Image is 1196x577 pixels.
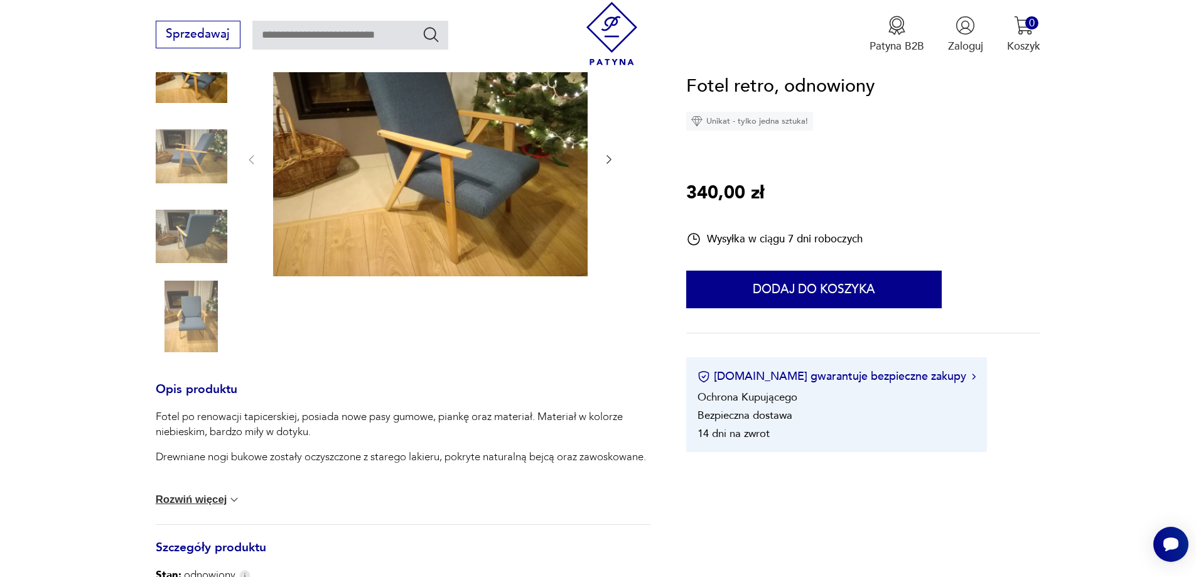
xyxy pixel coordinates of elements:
[228,493,240,506] img: chevron down
[870,39,924,53] p: Patyna B2B
[1025,16,1038,30] div: 0
[1007,16,1040,53] button: 0Koszyk
[156,543,650,568] h3: Szczegóły produktu
[691,116,703,127] img: Ikona diamentu
[698,370,710,383] img: Ikona certyfikatu
[887,16,907,35] img: Ikona medalu
[698,427,770,441] li: 14 dni na zwrot
[156,493,241,506] button: Rozwiń więcej
[686,112,813,131] div: Unikat - tylko jedna sztuka!
[698,409,792,423] li: Bezpieczna dostawa
[156,281,227,352] img: Zdjęcie produktu Fotel retro, odnowiony
[870,16,924,53] a: Ikona medaluPatyna B2B
[1014,16,1033,35] img: Ikona koszyka
[156,409,650,439] p: Fotel po renowacji tapicerskiej, posiada nowe pasy gumowe, piankę oraz materiał. Materiał w kolor...
[948,16,983,53] button: Zaloguj
[156,385,650,410] h3: Opis produktu
[686,179,764,208] p: 340,00 zł
[156,30,240,40] a: Sprzedawaj
[686,232,863,247] div: Wysyłka w ciągu 7 dni roboczych
[698,391,797,405] li: Ochrona Kupującego
[698,369,976,385] button: [DOMAIN_NAME] gwarantuje bezpieczne zakupy
[156,201,227,272] img: Zdjęcie produktu Fotel retro, odnowiony
[1007,39,1040,53] p: Koszyk
[1153,527,1188,562] iframe: Smartsupp widget button
[156,450,650,465] p: Drewniane nogi bukowe zostały oczyszczone z starego lakieru, pokryte naturalną bejcą oraz zawosko...
[870,16,924,53] button: Patyna B2B
[956,16,975,35] img: Ikonka użytkownika
[686,72,875,101] h1: Fotel retro, odnowiony
[156,41,227,112] img: Zdjęcie produktu Fotel retro, odnowiony
[156,475,650,490] p: Wysokość całkowita 81 cm, do siedziska 40 cm, szerokość 58 cm, głębokość 66 cm;
[156,121,227,192] img: Zdjęcie produktu Fotel retro, odnowiony
[580,2,644,65] img: Patyna - sklep z meblami i dekoracjami vintage
[273,41,588,277] img: Zdjęcie produktu Fotel retro, odnowiony
[422,25,440,43] button: Szukaj
[972,374,976,380] img: Ikona strzałki w prawo
[686,271,942,309] button: Dodaj do koszyka
[156,21,240,48] button: Sprzedawaj
[948,39,983,53] p: Zaloguj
